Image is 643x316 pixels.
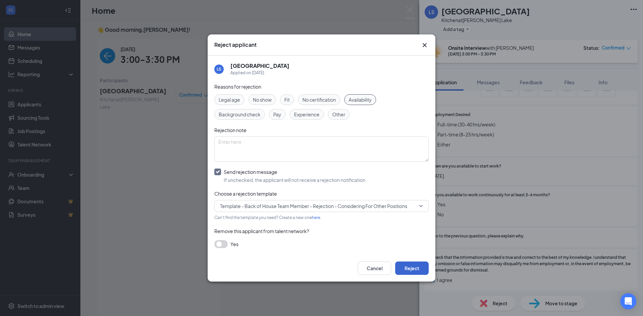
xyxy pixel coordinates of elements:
span: Pay [273,111,281,118]
button: Reject [395,261,429,275]
span: No certification [302,96,336,103]
svg: Cross [421,41,429,49]
h3: Reject applicant [214,41,257,48]
span: Rejection note [214,127,246,133]
div: Open Intercom Messenger [620,293,636,309]
a: here [312,215,320,220]
span: Background check [219,111,261,118]
div: Applied on [DATE] [230,70,289,76]
span: Can't find the template you need? Create a new one . [214,215,321,220]
span: Choose a rejection template [214,191,277,197]
span: Yes [230,240,238,248]
span: Other [332,111,345,118]
div: LS [217,66,221,72]
button: Close [421,41,429,49]
span: Legal age [219,96,240,103]
span: Experience [294,111,319,118]
span: Remove this applicant from talent network? [214,228,309,234]
h5: [GEOGRAPHIC_DATA] [230,62,289,70]
span: Template - Back of House Team Member - Rejection - Considering For Other Positions [220,201,407,211]
span: Fit [284,96,290,103]
span: Reasons for rejection [214,84,261,90]
button: Cancel [358,261,391,275]
span: No show [253,96,272,103]
span: Availability [349,96,372,103]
